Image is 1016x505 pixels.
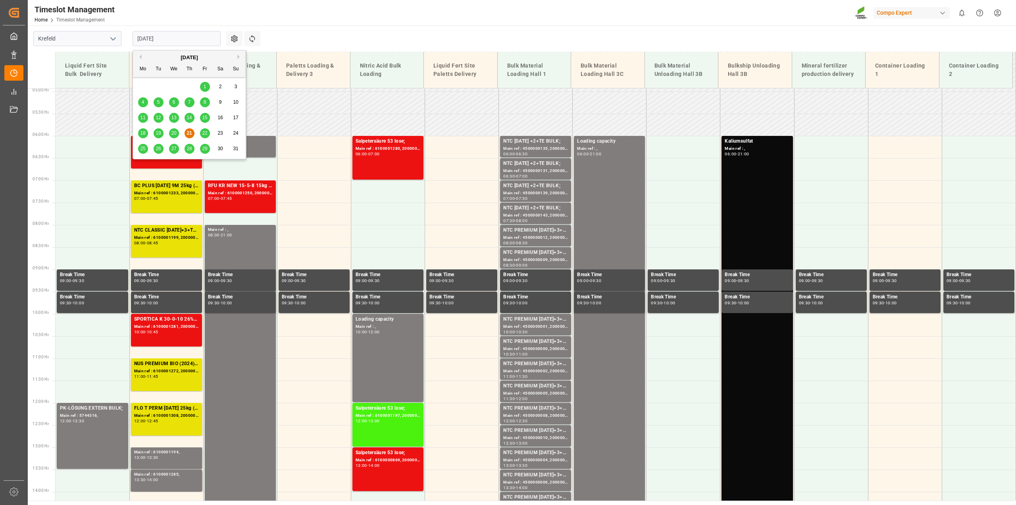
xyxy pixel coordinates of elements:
[169,144,179,154] div: Choose Wednesday, August 27th, 2025
[156,130,161,136] span: 19
[855,6,868,20] img: Screenshot%202023-09-29%20at%2010.02.21.png_1712312052.png
[134,226,199,234] div: NTC CLASSIC [DATE]+3+TE 600kg BB;
[134,368,199,375] div: Main ref : 6100001272, 2000001102; 2000000777;2000001102;
[60,293,125,301] div: Break Time
[145,241,146,245] div: -
[216,128,225,138] div: Choose Saturday, August 23rd, 2025
[237,54,242,59] button: Next Month
[138,97,148,107] div: Choose Monday, August 4th, 2025
[810,301,811,305] div: -
[216,64,225,74] div: Sa
[134,190,199,197] div: Main ref : 6100001233, 2000001049;
[873,301,884,305] div: 09:30
[356,330,367,334] div: 10:00
[185,128,194,138] div: Choose Thursday, August 21st, 2025
[219,301,220,305] div: -
[503,137,568,145] div: NTC [DATE] +2+TE BULK;
[738,301,749,305] div: 10:00
[147,330,158,334] div: 10:45
[171,130,176,136] span: 20
[577,271,642,279] div: Break Time
[356,145,420,152] div: Main ref : 6100001280, 2000001119;
[812,301,823,305] div: 10:00
[33,177,49,181] span: 07:00 Hr
[503,271,568,279] div: Break Time
[516,330,527,334] div: 10:30
[208,226,273,233] div: Main ref : ,
[664,279,675,282] div: 09:30
[208,301,219,305] div: 09:30
[958,301,959,305] div: -
[169,64,179,74] div: We
[233,99,238,105] span: 10
[137,54,142,59] button: Previous Month
[140,146,145,151] span: 25
[958,279,959,282] div: -
[200,64,210,74] div: Fr
[651,301,662,305] div: 09:30
[135,79,244,157] div: month 2025-08
[356,271,420,279] div: Break Time
[590,152,601,156] div: 21:00
[504,58,565,81] div: Bulk Material Loading Hall 1
[134,330,146,334] div: 10:00
[33,199,49,203] span: 07:30 Hr
[200,113,210,123] div: Choose Friday, August 15th, 2025
[577,58,638,81] div: Bulk Material Loading Hall 3C
[959,301,971,305] div: 10:00
[873,293,937,301] div: Break Time
[971,4,989,22] button: Help Center
[134,271,199,279] div: Break Time
[217,146,223,151] span: 30
[736,301,737,305] div: -
[219,84,222,89] span: 2
[725,145,789,152] div: Main ref : ,
[216,97,225,107] div: Choose Saturday, August 9th, 2025
[799,293,864,301] div: Break Time
[217,130,223,136] span: 23
[577,301,589,305] div: 09:30
[33,155,49,159] span: 06:30 Hr
[208,293,273,301] div: Break Time
[515,330,516,334] div: -
[202,146,207,151] span: 29
[725,293,789,301] div: Break Time
[156,115,161,120] span: 12
[134,301,146,305] div: 09:30
[171,146,176,151] span: 27
[959,279,971,282] div: 09:30
[356,279,367,282] div: 09:00
[577,145,642,152] div: Main ref : ,
[651,271,716,279] div: Break Time
[154,144,164,154] div: Choose Tuesday, August 26th, 2025
[173,99,175,105] span: 6
[138,144,148,154] div: Choose Monday, August 25th, 2025
[60,301,71,305] div: 09:30
[503,323,568,330] div: Main ref : 4500000001, 2000000014;
[885,301,897,305] div: 10:00
[884,301,885,305] div: -
[35,17,48,23] a: Home
[947,271,1011,279] div: Break Time
[200,128,210,138] div: Choose Friday, August 22nd, 2025
[133,54,246,62] div: [DATE]
[503,197,515,200] div: 07:00
[33,31,121,46] input: Type to search/select
[356,152,367,156] div: 06:00
[503,160,568,168] div: NTC [DATE] +2+TE BULK;
[516,197,527,200] div: 07:30
[503,257,568,263] div: Main ref : 4500000009, 2000000014;
[147,197,158,200] div: 07:45
[154,97,164,107] div: Choose Tuesday, August 5th, 2025
[651,293,716,301] div: Break Time
[503,226,568,234] div: NTC PREMIUM [DATE]+3+TE BULK;
[188,99,191,105] span: 7
[725,301,736,305] div: 09:30
[516,352,527,356] div: 11:00
[356,137,420,145] div: Salpetersäure 53 lose;
[138,64,148,74] div: Mo
[503,330,515,334] div: 10:00
[589,152,590,156] div: -
[60,279,71,282] div: 09:00
[516,219,527,223] div: 08:00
